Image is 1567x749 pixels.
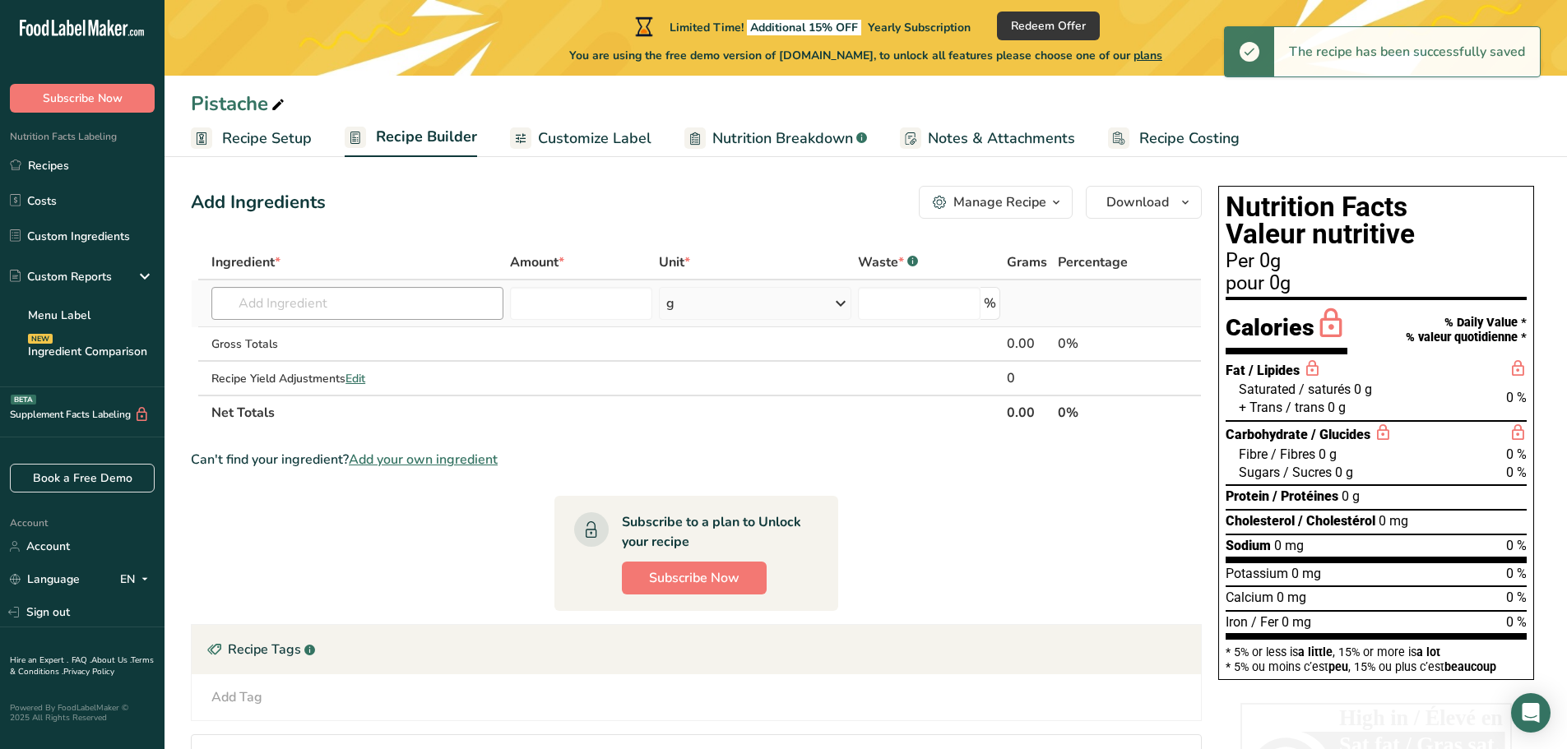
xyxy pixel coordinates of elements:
span: Edit [345,371,365,386]
span: 0 mg [1379,513,1408,529]
span: / Glucides [1311,427,1370,442]
span: / Fer [1251,614,1278,630]
div: Per 0g [1226,252,1527,271]
button: Download [1086,186,1202,219]
span: 0 % [1506,390,1527,405]
span: / saturés [1299,381,1351,397]
span: 0 g [1335,465,1353,480]
span: 0 % [1506,465,1527,480]
span: Potassium [1226,566,1288,581]
span: Recipe Builder [376,126,477,148]
button: Subscribe Now [622,562,767,594]
a: FAQ . [72,654,91,666]
div: 0% [1058,334,1152,354]
span: Notes & Attachments [928,127,1075,150]
span: 0 % [1506,589,1527,605]
div: Can't find your ingredient? [191,450,1202,469]
span: Unit [659,252,690,272]
section: * 5% or less is , 15% or more is [1226,640,1527,673]
a: Recipe Costing [1108,120,1240,157]
span: Fibre [1239,446,1268,462]
span: Recipe Setup [222,127,312,150]
span: Customize Label [538,127,651,150]
div: 0 [1007,368,1050,388]
span: 0 g [1342,488,1360,504]
div: Manage Recipe [953,192,1046,212]
span: Cholesterol [1226,513,1295,529]
span: Sodium [1226,538,1271,553]
a: Recipe Builder [345,118,477,158]
span: peu [1328,660,1348,673]
div: EN [120,570,155,589]
a: Privacy Policy [63,666,114,677]
div: Powered By FoodLabelMaker © 2025 All Rights Reserved [10,703,155,723]
span: 0 mg [1277,589,1306,605]
span: / Fibres [1271,446,1315,462]
span: plans [1134,48,1162,63]
span: 0 g [1328,400,1346,415]
span: beaucoup [1444,660,1496,673]
div: BETA [11,395,36,405]
span: Fat [1226,363,1245,378]
a: Terms & Conditions . [10,654,154,677]
span: Recipe Costing [1139,127,1240,150]
span: Additional 15% OFF [747,20,861,35]
a: Book a Free Demo [10,464,155,492]
span: 0 mg [1274,538,1304,553]
span: + Trans [1239,400,1282,415]
div: Recipe Yield Adjustments [211,370,503,387]
span: Redeem Offer [1011,17,1086,35]
th: 0.00 [1004,395,1054,429]
a: Customize Label [510,120,651,157]
div: Calories [1226,307,1347,354]
span: / Sucres [1283,465,1332,480]
span: Amount [510,252,564,272]
span: / Cholestérol [1298,513,1375,529]
a: Hire an Expert . [10,654,68,666]
span: Ingredient [211,252,280,272]
div: g [666,294,675,313]
span: 0 mg [1291,566,1321,581]
span: Yearly Subscription [868,20,971,35]
div: NEW [28,334,53,344]
span: Grams [1007,252,1047,272]
span: 0 g [1319,446,1337,462]
span: a lot [1416,645,1440,659]
span: / Lipides [1249,363,1300,378]
span: Protein [1226,488,1269,504]
a: Notes & Attachments [900,120,1075,157]
a: About Us . [91,654,131,666]
div: 0.00 [1007,334,1050,354]
div: Subscribe to a plan to Unlock your recipe [622,512,805,552]
span: a little [1298,645,1333,659]
span: Add your own ingredient [349,450,498,469]
span: 0 mg [1282,614,1311,630]
a: Recipe Setup [191,120,312,157]
span: 0 g [1354,381,1372,397]
span: Download [1106,192,1169,212]
span: Nutrition Breakdown [712,127,853,150]
h1: Nutrition Facts Valeur nutritive [1226,193,1527,248]
div: Recipe Tags [192,625,1201,674]
a: Nutrition Breakdown [684,120,867,157]
span: 0 % [1506,538,1527,553]
span: Sugars [1239,465,1280,480]
div: Open Intercom Messenger [1511,693,1551,733]
span: Carbohydrate [1226,427,1308,442]
div: % Daily Value * % valeur quotidienne * [1406,316,1527,344]
span: 0 % [1506,614,1527,630]
span: 0 % [1506,446,1527,462]
span: Saturated [1239,381,1296,397]
button: Manage Recipe [919,186,1073,219]
span: 0 % [1506,566,1527,581]
span: You are using the free demo version of [DOMAIN_NAME], to unlock all features please choose one of... [569,47,1162,64]
th: 0% [1055,395,1155,429]
div: Pistache [191,89,288,118]
div: Add Ingredients [191,189,326,216]
span: / trans [1286,400,1324,415]
div: * 5% ou moins c’est , 15% ou plus c’est [1226,661,1527,673]
a: Language [10,565,80,594]
div: pour 0g [1226,274,1527,294]
span: Subscribe Now [649,568,739,588]
th: Net Totals [208,395,1004,429]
